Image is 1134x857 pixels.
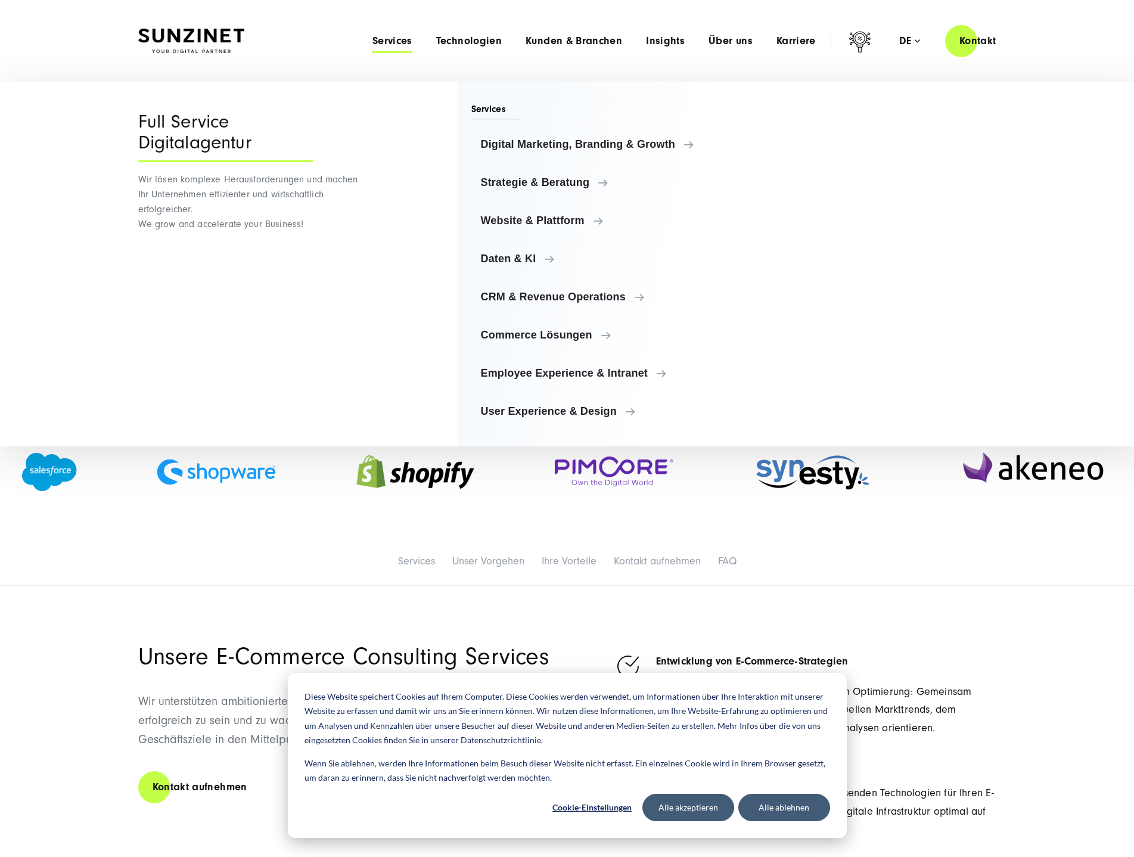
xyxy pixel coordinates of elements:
div: Cookie banner [288,673,847,838]
a: Insights [646,35,685,47]
img: Salesforce Partner Agentur - Digitalagentur SUNZINET [22,453,77,491]
a: User Experience & Design [471,397,727,426]
button: Alle ablehnen [738,794,830,821]
a: Kontakt aufnehmen [138,770,262,804]
span: Commerce Lösungen [481,329,717,341]
span: User Experience & Design [481,405,717,417]
a: Services [372,35,412,47]
a: Digital Marketing, Branding & Growth [471,130,727,159]
strong: Entwicklung von E-Commerce-Strategien [656,655,849,667]
h2: Unsere E-Commerce Consulting Services [138,645,559,668]
span: Services [471,103,521,120]
span: CRM & Revenue Operations [481,291,717,303]
a: Unser Vorgehen [452,555,524,567]
a: Karriere [776,35,816,47]
img: SUNZINET Full Service Digital Agentur [138,29,244,54]
a: Website & Plattform [471,206,727,235]
img: Shopware Partner Agentur - Digitalagentur SUNZINET [157,459,276,485]
a: Kontakt [945,24,1011,58]
a: Über uns [709,35,753,47]
img: Shopify Partner Agentur - Digitalagentur SUNZINET [356,440,475,504]
button: Alle akzeptieren [642,794,734,821]
span: Wir lösen komplexe Herausforderungen und machen Ihr Unternehmen effizienter und wirtschaftlich er... [138,174,358,229]
img: Akeneo Partner Agentur - Digitalagentur für Pim-Implementierung SUNZINET [953,442,1112,502]
p: Diese Website speichert Cookies auf Ihrem Computer. Diese Cookies werden verwendet, um Informatio... [305,690,830,748]
p: Wenn Sie ablehnen, werden Ihre Informationen beim Besuch dieser Website nicht erfasst. Ein einzel... [305,756,830,785]
a: Daten & KI [471,244,727,273]
span: Employee Experience & Intranet [481,367,717,379]
a: Services [398,555,435,567]
a: Ihre Vorteile [542,555,596,567]
span: Daten & KI [481,253,717,265]
a: Commerce Lösungen [471,321,727,349]
a: Strategie & Beratung [471,168,727,197]
div: Full Service Digitalagentur [138,111,313,162]
a: FAQ [718,555,737,567]
a: Employee Experience & Intranet [471,359,727,387]
span: Strategie & Beratung [481,176,717,188]
a: Technologien [436,35,502,47]
p: Wir unterstützen ambitionierte Unternehmen dabei, im E-Commerce-Bereich erfolgreich zu sein und z... [138,692,559,749]
div: de [899,35,920,47]
a: CRM & Revenue Operations [471,282,727,311]
a: Kontakt aufnehmen [614,555,701,567]
button: Cookie-Einstellungen [546,794,638,821]
span: Website & Plattform [481,215,717,226]
a: Kunden & Branchen [526,35,622,47]
img: Synesty Agentur - Digitalagentur für Systemintegration und Prozessautomatisierung SUNZINET [754,449,873,495]
span: Digital Marketing, Branding & Growth [481,138,717,150]
img: Pimcore Partner Agentur - Digitalagentur SUNZINET [555,457,674,487]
